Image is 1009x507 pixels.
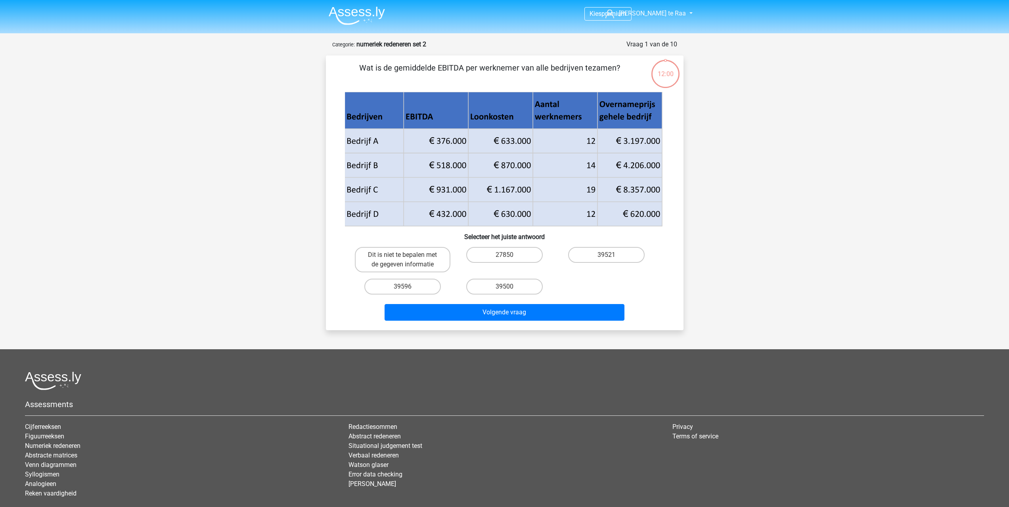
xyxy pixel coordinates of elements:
[348,471,402,478] a: Error data checking
[25,423,61,430] a: Cijferreeksen
[25,471,59,478] a: Syllogismen
[25,480,56,488] a: Analogieen
[25,442,80,450] a: Numeriek redeneren
[672,423,693,430] a: Privacy
[348,452,399,459] a: Verbaal redeneren
[332,42,355,48] small: Categorie:
[672,432,718,440] a: Terms of service
[356,40,426,48] strong: numeriek redeneren set 2
[619,10,686,17] span: [PERSON_NAME] te Raa
[355,247,450,272] label: Dit is niet te bepalen met de gegeven informatie
[348,442,422,450] a: Situational judgement test
[585,8,631,19] a: Kiespremium
[466,279,543,295] label: 39500
[590,10,601,17] span: Kies
[364,279,441,295] label: 39596
[385,304,624,321] button: Volgende vraag
[601,10,626,17] span: premium
[348,432,401,440] a: Abstract redeneren
[466,247,543,263] label: 27850
[626,40,677,49] div: Vraag 1 van de 10
[25,432,64,440] a: Figuurreeksen
[25,371,81,390] img: Assessly logo
[25,400,984,409] h5: Assessments
[348,480,396,488] a: [PERSON_NAME]
[348,423,397,430] a: Redactiesommen
[602,9,687,18] a: [PERSON_NAME] te Raa
[329,6,385,25] img: Assessly
[25,461,77,469] a: Venn diagrammen
[339,62,641,86] p: Wat is de gemiddelde EBITDA per werknemer van alle bedrijven tezamen?
[348,461,389,469] a: Watson glaser
[25,452,77,459] a: Abstracte matrices
[25,490,77,497] a: Reken vaardigheid
[568,247,645,263] label: 39521
[651,59,680,79] div: 12:00
[339,227,671,241] h6: Selecteer het juiste antwoord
